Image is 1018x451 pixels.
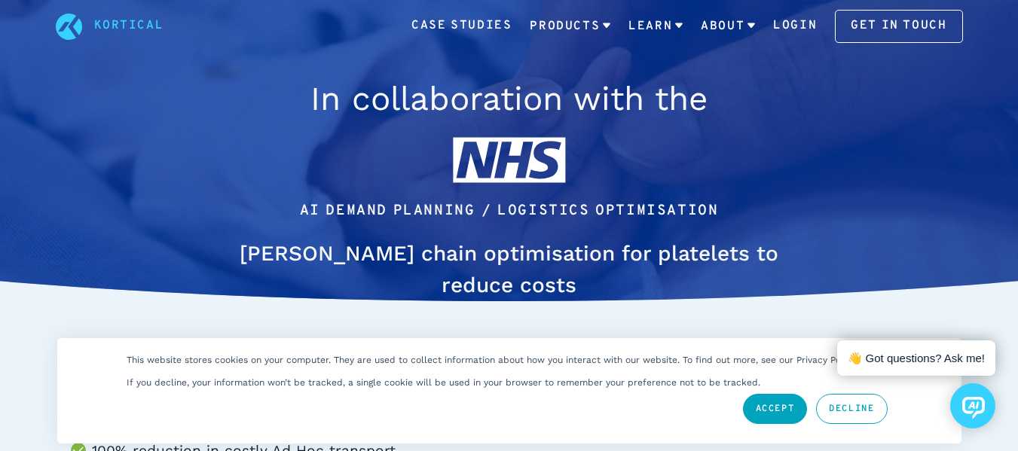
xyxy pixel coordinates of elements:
a: Products [530,7,610,46]
li: AI demand planning [300,200,475,223]
a: Accept [743,394,808,424]
p: If you decline, your information won’t be tracked, a single cookie will be used in your browser t... [127,377,760,388]
h1: [PERSON_NAME] chain optimisation for platelets to reduce costs [226,238,793,301]
a: Decline [816,394,887,424]
img: NHS client logo [453,130,566,190]
a: About [701,7,755,46]
a: Learn [628,7,683,46]
a: Get in touch [835,10,962,43]
li: Logistics optimisation [497,200,718,223]
li: / [481,200,492,223]
h2: In collaboration with the [226,74,793,123]
a: Kortical [94,17,164,36]
a: Login [773,17,817,36]
a: Case Studies [411,17,512,36]
p: This website stores cookies on your computer. They are used to collect information about how you ... [127,355,858,365]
